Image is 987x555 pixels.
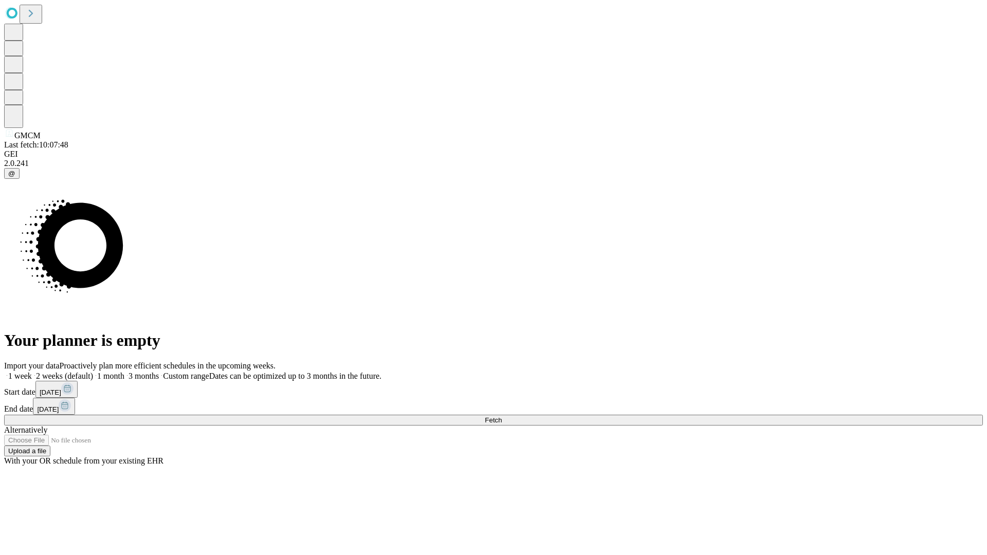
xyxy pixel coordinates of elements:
[40,388,61,396] span: [DATE]
[4,456,163,465] span: With your OR schedule from your existing EHR
[4,446,50,456] button: Upload a file
[37,405,59,413] span: [DATE]
[4,168,20,179] button: @
[163,372,209,380] span: Custom range
[4,159,983,168] div: 2.0.241
[4,331,983,350] h1: Your planner is empty
[4,398,983,415] div: End date
[4,381,983,398] div: Start date
[8,372,32,380] span: 1 week
[209,372,381,380] span: Dates can be optimized up to 3 months in the future.
[4,415,983,425] button: Fetch
[97,372,124,380] span: 1 month
[8,170,15,177] span: @
[129,372,159,380] span: 3 months
[4,425,47,434] span: Alternatively
[4,150,983,159] div: GEI
[60,361,276,370] span: Proactively plan more efficient schedules in the upcoming weeks.
[35,381,78,398] button: [DATE]
[4,361,60,370] span: Import your data
[485,416,502,424] span: Fetch
[33,398,75,415] button: [DATE]
[14,131,41,140] span: GMCM
[4,140,68,149] span: Last fetch: 10:07:48
[36,372,93,380] span: 2 weeks (default)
